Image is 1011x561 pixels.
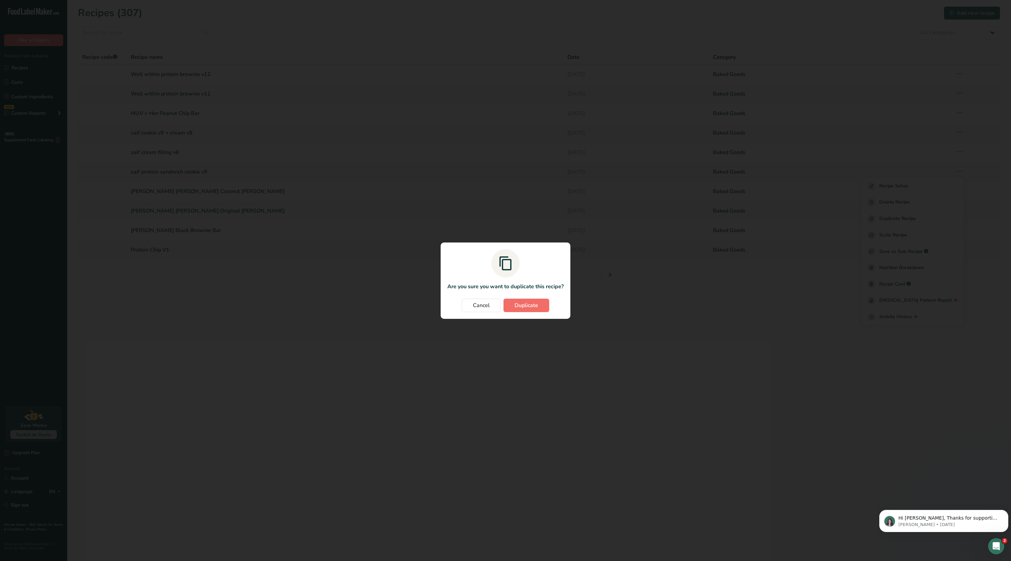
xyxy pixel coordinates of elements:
[1002,538,1007,544] span: 2
[473,301,490,309] span: Cancel
[447,283,564,291] p: Are you sure you want to duplicate this recipe?
[988,538,1004,554] iframe: Intercom live chat
[503,299,549,312] button: Duplicate
[462,299,501,312] button: Cancel
[515,301,538,309] span: Duplicate
[877,496,1011,543] iframe: Intercom notifications message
